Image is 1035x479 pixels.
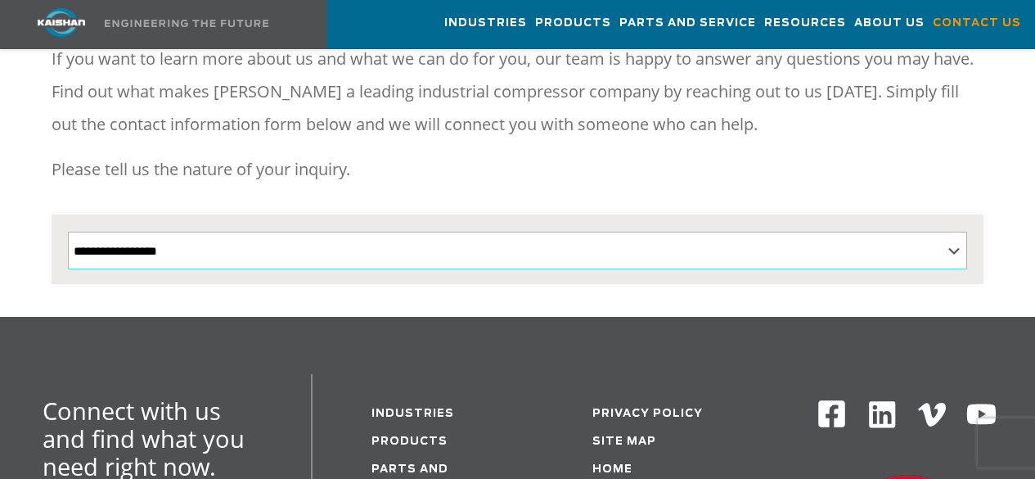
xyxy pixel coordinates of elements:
span: Contact Us [933,14,1021,33]
span: About Us [854,14,925,33]
span: Products [535,14,611,33]
img: Engineering the future [105,20,268,27]
a: Industries [444,1,527,45]
img: Facebook [817,399,847,429]
a: Contact Us [933,1,1021,45]
a: Industries [371,409,454,419]
p: If you want to learn more about us and what we can do for you, our team is happy to answer any qu... [52,43,984,141]
a: Parts and Service [619,1,756,45]
a: Products [371,436,448,447]
p: Please tell us the nature of your inquiry. [52,153,984,186]
a: Site Map [592,436,656,447]
a: Home [592,464,632,475]
a: Products [535,1,611,45]
a: Privacy Policy [592,409,703,419]
a: Resources [764,1,846,45]
span: Resources [764,14,846,33]
img: Vimeo [918,403,946,427]
span: Industries [444,14,527,33]
img: Linkedin [866,399,898,431]
span: Parts and Service [619,14,756,33]
a: About Us [854,1,925,45]
img: Youtube [965,399,997,431]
